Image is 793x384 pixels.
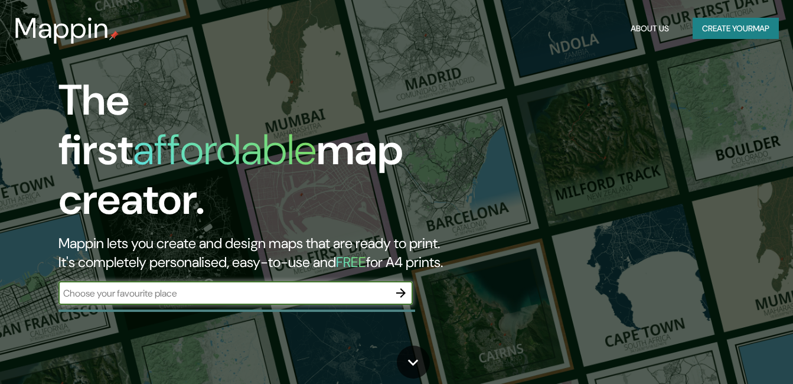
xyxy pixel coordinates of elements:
h1: The first map creator. [58,76,455,234]
img: mappin-pin [109,31,119,40]
button: About Us [626,18,674,40]
font: Create your map [702,21,769,36]
font: About Us [631,21,669,36]
h1: affordable [133,122,316,177]
h2: Mappin lets you create and design maps that are ready to print. It's completely personalised, eas... [58,234,455,272]
h5: FREE [336,253,366,271]
button: Create yourmap [693,18,779,40]
h3: Mappin [14,12,109,45]
input: Choose your favourite place [58,287,389,300]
